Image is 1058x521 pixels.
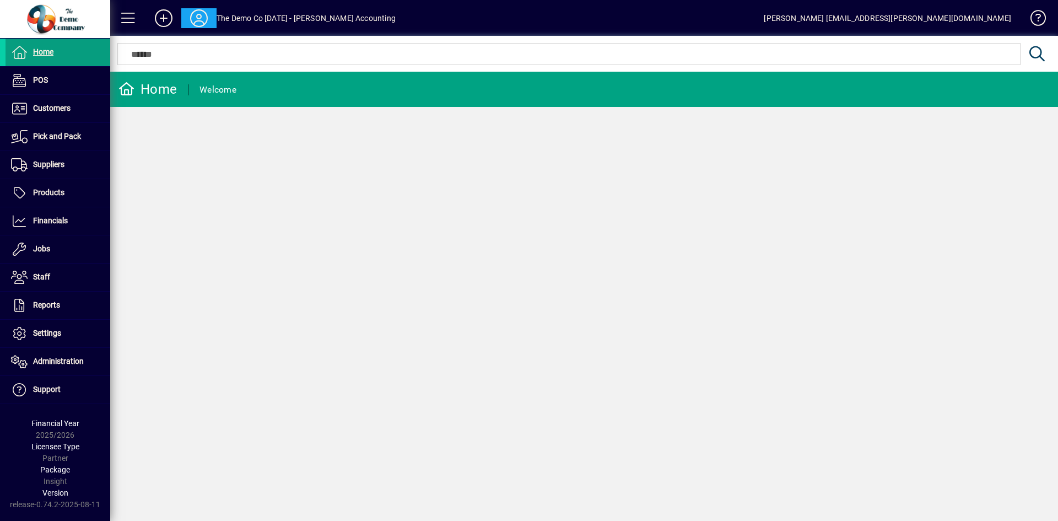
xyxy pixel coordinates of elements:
[33,357,84,366] span: Administration
[33,76,48,84] span: POS
[6,67,110,94] a: POS
[146,8,181,28] button: Add
[31,442,79,451] span: Licensee Type
[6,179,110,207] a: Products
[40,465,70,474] span: Package
[6,235,110,263] a: Jobs
[33,385,61,394] span: Support
[118,80,177,98] div: Home
[6,151,110,179] a: Suppliers
[33,132,81,141] span: Pick and Pack
[1022,2,1044,38] a: Knowledge Base
[31,419,79,428] span: Financial Year
[33,216,68,225] span: Financials
[6,207,110,235] a: Financials
[6,292,110,319] a: Reports
[764,9,1011,27] div: [PERSON_NAME] [EMAIL_ADDRESS][PERSON_NAME][DOMAIN_NAME]
[6,95,110,122] a: Customers
[33,104,71,112] span: Customers
[6,320,110,347] a: Settings
[33,244,50,253] span: Jobs
[33,300,60,309] span: Reports
[217,9,396,27] div: The Demo Co [DATE] - [PERSON_NAME] Accounting
[33,47,53,56] span: Home
[6,264,110,291] a: Staff
[181,8,217,28] button: Profile
[42,488,68,497] span: Version
[33,160,64,169] span: Suppliers
[33,329,61,337] span: Settings
[33,188,64,197] span: Products
[6,123,110,151] a: Pick and Pack
[6,376,110,404] a: Support
[6,348,110,375] a: Administration
[33,272,50,281] span: Staff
